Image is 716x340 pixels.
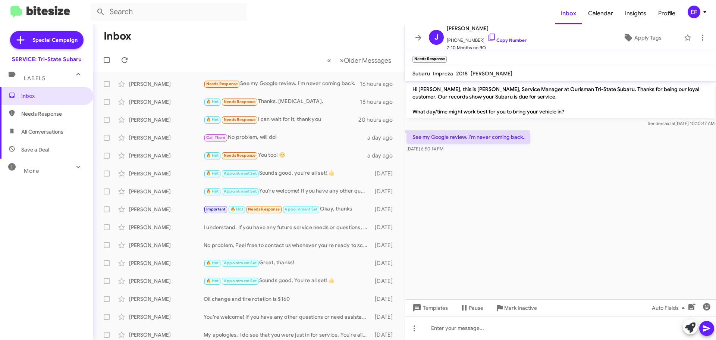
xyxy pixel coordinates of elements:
[471,70,512,77] span: [PERSON_NAME]
[32,36,78,44] span: Special Campaign
[129,206,204,213] div: [PERSON_NAME]
[204,97,360,106] div: Thanks. [MEDICAL_DATA].
[285,207,317,212] span: Appointment Set
[206,171,219,176] span: 🔥 Hot
[371,188,399,195] div: [DATE]
[406,130,530,144] p: See my Google review. I'm never coming back.
[224,153,255,158] span: Needs Response
[344,56,391,65] span: Older Messages
[323,53,336,68] button: Previous
[371,277,399,285] div: [DATE]
[230,207,243,212] span: 🔥 Hot
[204,169,371,178] div: Sounds good, you're all set! 👍
[204,277,371,285] div: Sounds good, You're all set! 👍
[129,98,204,106] div: [PERSON_NAME]
[206,135,226,140] span: Call Them
[224,171,257,176] span: Appointment Set
[323,53,396,68] nav: Page navigation example
[327,56,331,65] span: «
[129,134,204,141] div: [PERSON_NAME]
[447,33,527,44] span: [PHONE_NUMBER]
[406,146,443,152] span: [DATE] 6:50:14 PM
[204,133,367,142] div: No problem, will do!
[371,170,399,177] div: [DATE]
[129,116,204,124] div: [PERSON_NAME]
[104,30,131,42] h1: Inbox
[206,81,238,86] span: Needs Response
[224,189,257,194] span: Appointment Set
[371,224,399,231] div: [DATE]
[206,153,219,158] span: 🔥 Hot
[447,24,527,33] span: [PERSON_NAME]
[681,6,708,18] button: EF
[405,301,454,315] button: Templates
[204,241,371,249] div: No problem, Feel free to contact us whenever you're ready to schedule your next service. We're he...
[129,259,204,267] div: [PERSON_NAME]
[456,70,468,77] span: 2018
[371,241,399,249] div: [DATE]
[360,98,399,106] div: 18 hours ago
[129,241,204,249] div: [PERSON_NAME]
[129,295,204,303] div: [PERSON_NAME]
[129,224,204,231] div: [PERSON_NAME]
[454,301,489,315] button: Pause
[652,301,688,315] span: Auto Fields
[224,117,255,122] span: Needs Response
[371,313,399,321] div: [DATE]
[129,277,204,285] div: [PERSON_NAME]
[204,331,371,339] div: My apologies, I do see that you were just in for service. You're all set!
[619,3,652,24] span: Insights
[371,331,399,339] div: [DATE]
[206,207,226,212] span: Important
[206,117,219,122] span: 🔥 Hot
[335,53,396,68] button: Next
[487,37,527,43] a: Copy Number
[24,168,39,174] span: More
[648,121,715,126] span: Sender [DATE] 10:10:47 AM
[371,259,399,267] div: [DATE]
[206,99,219,104] span: 🔥 Hot
[224,261,257,265] span: Appointment Set
[652,3,681,24] a: Profile
[367,134,399,141] div: a day ago
[688,6,700,18] div: EF
[358,116,399,124] div: 20 hours ago
[582,3,619,24] span: Calendar
[367,152,399,159] div: a day ago
[411,301,448,315] span: Templates
[224,278,257,283] span: Appointment Set
[504,301,537,315] span: Mark Inactive
[90,3,247,21] input: Search
[340,56,344,65] span: »
[10,31,84,49] a: Special Campaign
[129,170,204,177] div: [PERSON_NAME]
[634,31,662,44] span: Apply Tags
[469,301,483,315] span: Pause
[129,313,204,321] div: [PERSON_NAME]
[206,189,219,194] span: 🔥 Hot
[204,313,371,321] div: You're welcome! If you have any other questions or need assistance, please let me know. 🙂
[412,70,430,77] span: Subaru
[248,207,280,212] span: Needs Response
[206,261,219,265] span: 🔥 Hot
[21,128,63,135] span: All Conversations
[21,110,85,118] span: Needs Response
[224,99,255,104] span: Needs Response
[662,121,675,126] span: said at
[204,205,371,213] div: Okay, thanks
[447,44,527,52] span: 7-10 Months no RO
[604,31,680,44] button: Apply Tags
[434,31,439,43] span: J
[406,82,715,118] p: Hi [PERSON_NAME], this is [PERSON_NAME], Service Manager at Ourisman Tri-State Subaru. Thanks for...
[555,3,582,24] a: Inbox
[129,188,204,195] div: [PERSON_NAME]
[12,56,82,63] div: SERVICE: Tri-State Subaru
[129,331,204,339] div: [PERSON_NAME]
[204,187,371,196] div: You're welcome! If you have any other questions or need further assistance, feel free to ask. 🙂
[412,56,447,63] small: Needs Response
[489,301,543,315] button: Mark Inactive
[204,224,371,231] div: I understand. If you have any future service needs or questions, feel free to reach out. Thank yo...
[129,152,204,159] div: [PERSON_NAME]
[129,80,204,88] div: [PERSON_NAME]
